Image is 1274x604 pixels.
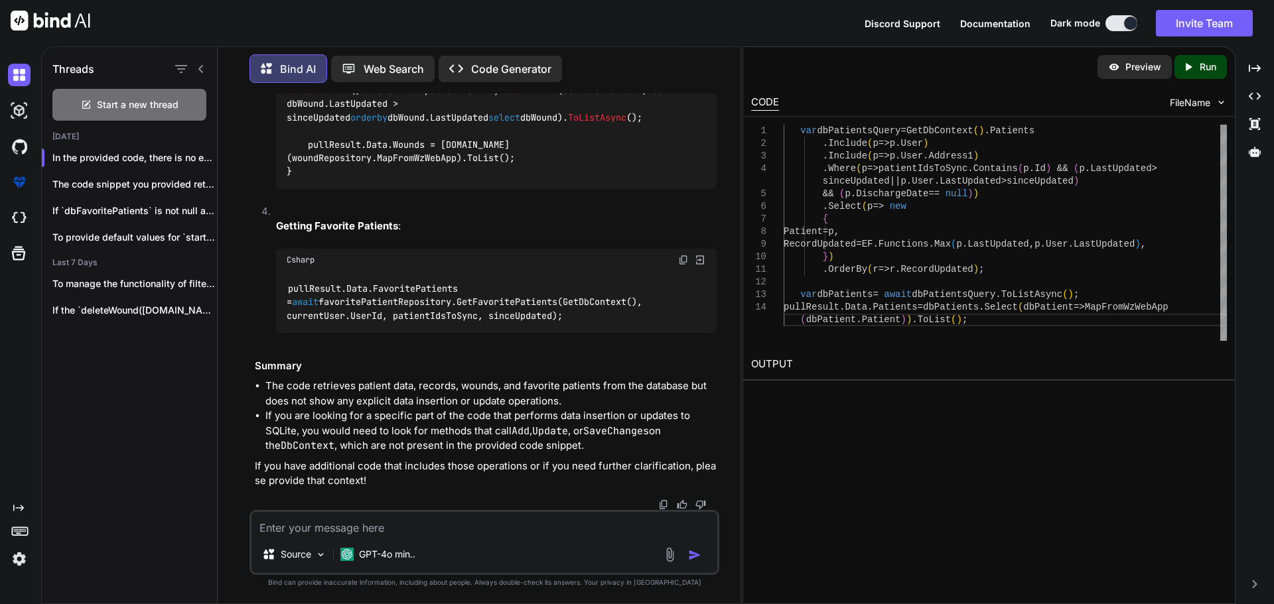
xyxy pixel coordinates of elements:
span: p [861,163,867,174]
span: . [967,163,973,174]
span: ) [979,125,984,136]
span: GetDbContext [906,125,973,136]
span: ) [973,151,978,161]
span: RecordUpdated [900,264,973,274]
span: Contains [973,163,1017,174]
span: dbPatientsQuery [817,125,900,136]
span: . [822,163,827,174]
span: new [889,201,906,211]
div: 8 [751,225,766,238]
p: To provide default values for `startDate... [52,231,217,244]
span: ( [973,125,978,136]
p: Bind can provide inaccurate information, including about people. Always double-check its answers.... [249,577,719,587]
code: (isOldAppCalling) { wounds = ( ; pullResult.Data.Wounds = [DOMAIN_NAME](woundRepository.MapFromWz... [287,56,669,178]
p: In the provided code, there is no explic... [52,151,217,164]
span: ( [867,138,873,149]
p: GPT-4o min.. [359,548,415,561]
span: Patient [861,314,900,325]
span: Documentation [960,18,1030,29]
div: 11 [751,263,766,276]
img: githubDark [8,135,31,158]
span: ( [1074,163,1079,174]
span: MapFromWzWebApp [1084,302,1168,312]
span: pullResult [784,302,839,312]
p: If the `deleteWound([DOMAIN_NAME])` function is not being... [52,304,217,317]
span: ; [962,314,967,325]
div: 14 [751,301,766,314]
p: The code snippet you provided retrieves ... [52,178,217,191]
span: dbPatientsQuery [912,289,995,300]
span: LastUpdated [940,176,1001,186]
span: . [873,239,878,249]
span: dbPatient [806,314,856,325]
span: ) [1074,176,1079,186]
span: OrderBy [828,264,867,274]
p: Preview [1125,60,1161,74]
span: { [822,213,827,224]
span: } [822,251,827,262]
span: User [912,176,934,186]
span: ) [956,314,961,325]
span: Patients [990,125,1034,136]
span: p [828,226,833,237]
h1: Threads [52,61,94,77]
span: > [1151,163,1157,174]
span: . [1040,239,1045,249]
div: 7 [751,213,766,225]
span: . [895,138,900,149]
span: ) [900,314,906,325]
span: ) [1068,289,1073,300]
p: Bind AI [280,61,316,77]
span: p [845,188,850,199]
div: 10 [751,251,766,263]
span: await [292,296,318,308]
span: . [895,264,900,274]
span: . [923,151,928,161]
span: ) [973,188,978,199]
span: ( [856,163,861,174]
span: p [956,239,961,249]
span: DischargeDate [856,188,928,199]
span: , [1028,239,1034,249]
span: == [928,188,940,199]
span: r [889,264,894,274]
span: select [488,111,520,123]
span: . [934,176,940,186]
span: . [822,201,827,211]
li: The code retrieves patient data, records, wounds, and favorite patients from the database but doe... [265,379,717,408]
span: => [878,151,889,161]
span: ToList [917,314,950,325]
img: copy [658,499,669,510]
span: LastUpdated [967,239,1028,249]
span: ) [1046,163,1051,174]
p: To manage the functionality of filtering patient... [52,277,217,290]
span: Id [1034,163,1046,174]
span: , [833,226,839,237]
span: Functions [878,239,928,249]
span: orderby [350,111,388,123]
code: Add [512,424,530,438]
span: r [873,264,878,274]
span: => [878,138,889,149]
p: Web Search [364,61,424,77]
span: Select [984,302,1017,312]
img: icon [688,548,701,562]
span: dbPatient [1023,302,1074,312]
span: ) [1135,239,1140,249]
span: User [1046,239,1068,249]
span: Patient [784,226,823,237]
span: Dark mode [1050,17,1100,30]
span: . [1028,163,1034,174]
span: ) [973,264,978,274]
p: Source [281,548,311,561]
span: p [1023,163,1028,174]
span: . [839,302,845,312]
img: cloudideIcon [8,207,31,229]
p: Code Generator [471,61,551,77]
img: darkChat [8,64,31,86]
span: && [1056,163,1068,174]
span: ( [1018,163,1023,174]
span: p [889,151,894,161]
span: Max [934,239,951,249]
span: Csharp [287,255,315,265]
